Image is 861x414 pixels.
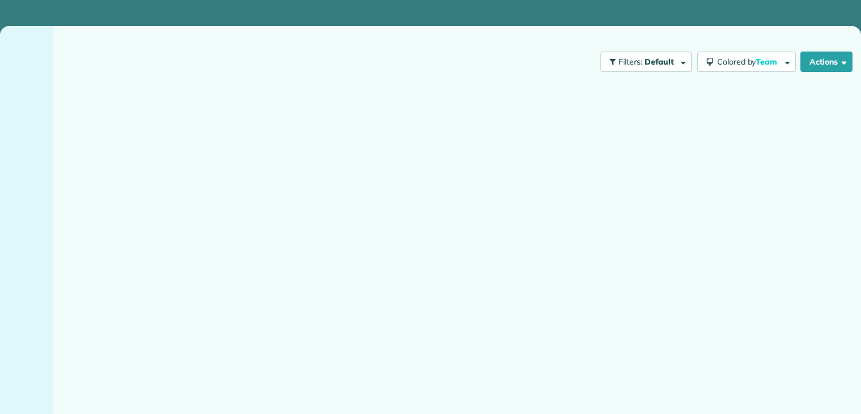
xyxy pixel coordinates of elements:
[595,52,692,72] a: Filters: Default
[756,57,779,67] span: Team
[645,57,675,67] span: Default
[800,52,853,72] button: Actions
[619,57,642,67] span: Filters:
[600,52,692,72] button: Filters: Default
[697,52,796,72] button: Colored byTeam
[717,57,781,67] span: Colored by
